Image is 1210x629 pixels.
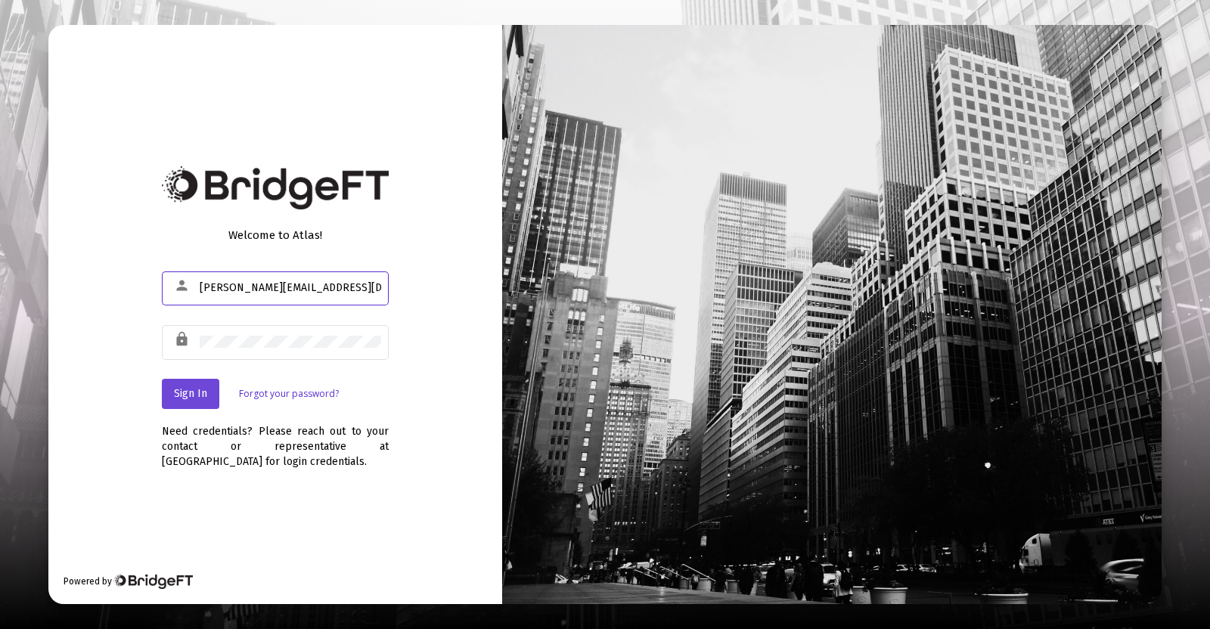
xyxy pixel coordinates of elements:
a: Forgot your password? [239,386,339,401]
img: Bridge Financial Technology Logo [162,166,389,209]
mat-icon: person [174,277,192,295]
div: Need credentials? Please reach out to your contact or representative at [GEOGRAPHIC_DATA] for log... [162,409,389,469]
button: Sign In [162,379,219,409]
img: Bridge Financial Technology Logo [113,574,193,589]
span: Sign In [174,387,207,400]
div: Welcome to Atlas! [162,228,389,243]
input: Email or Username [200,282,381,294]
div: Powered by [64,574,193,589]
mat-icon: lock [174,330,192,349]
